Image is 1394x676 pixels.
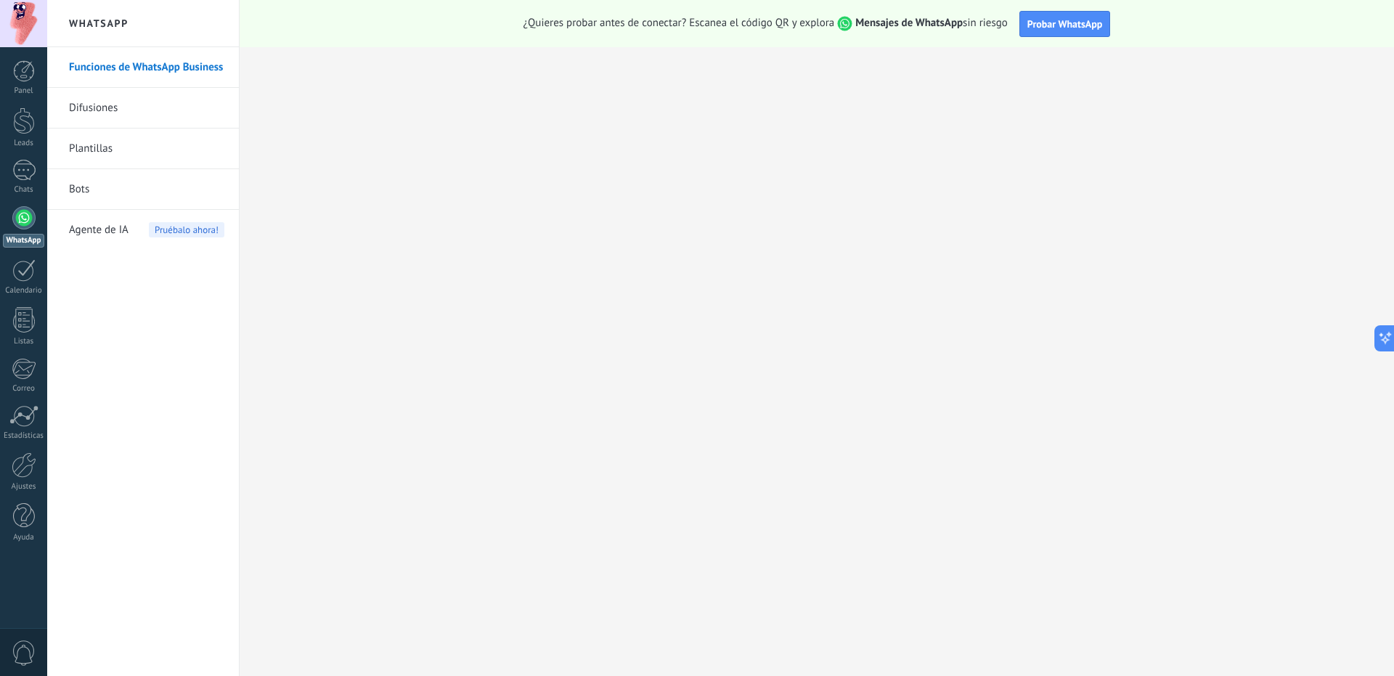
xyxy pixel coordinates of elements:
[69,47,224,88] a: Funciones de WhatsApp Business
[47,129,239,169] li: Plantillas
[47,88,239,129] li: Difusiones
[149,222,224,237] span: Pruébalo ahora!
[47,47,239,88] li: Funciones de WhatsApp Business
[3,384,45,394] div: Correo
[3,86,45,96] div: Panel
[3,185,45,195] div: Chats
[3,337,45,346] div: Listas
[69,88,224,129] a: Difusiones
[855,16,963,30] strong: Mensajes de WhatsApp
[47,210,239,250] li: Agente de IA
[3,431,45,441] div: Estadísticas
[69,210,224,251] a: Agente de IAPruébalo ahora!
[1019,11,1111,37] button: Probar WhatsApp
[3,533,45,542] div: Ayuda
[3,139,45,148] div: Leads
[3,286,45,296] div: Calendario
[69,169,224,210] a: Bots
[523,16,1008,31] span: ¿Quieres probar antes de conectar? Escanea el código QR y explora sin riesgo
[69,210,129,251] span: Agente de IA
[69,129,224,169] a: Plantillas
[1027,17,1103,30] span: Probar WhatsApp
[47,169,239,210] li: Bots
[3,482,45,492] div: Ajustes
[3,234,44,248] div: WhatsApp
